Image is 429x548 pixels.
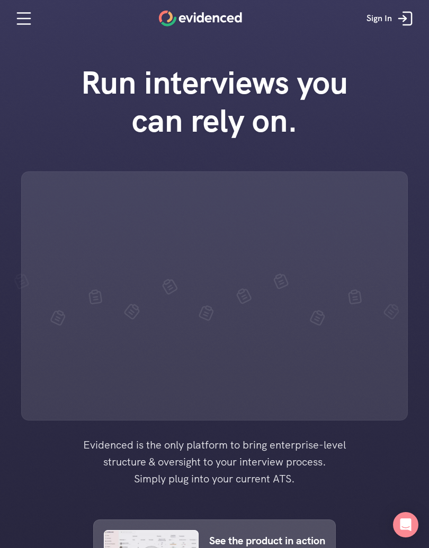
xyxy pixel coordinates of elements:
[159,11,242,26] a: Home
[393,512,418,537] div: Open Intercom Messenger
[359,3,424,34] a: Sign In
[66,436,363,487] h4: Evidenced is the only platform to bring enterprise-level structure & oversight to your interview ...
[367,12,392,25] p: Sign In
[64,63,365,140] h1: Run interviews you can rely on.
